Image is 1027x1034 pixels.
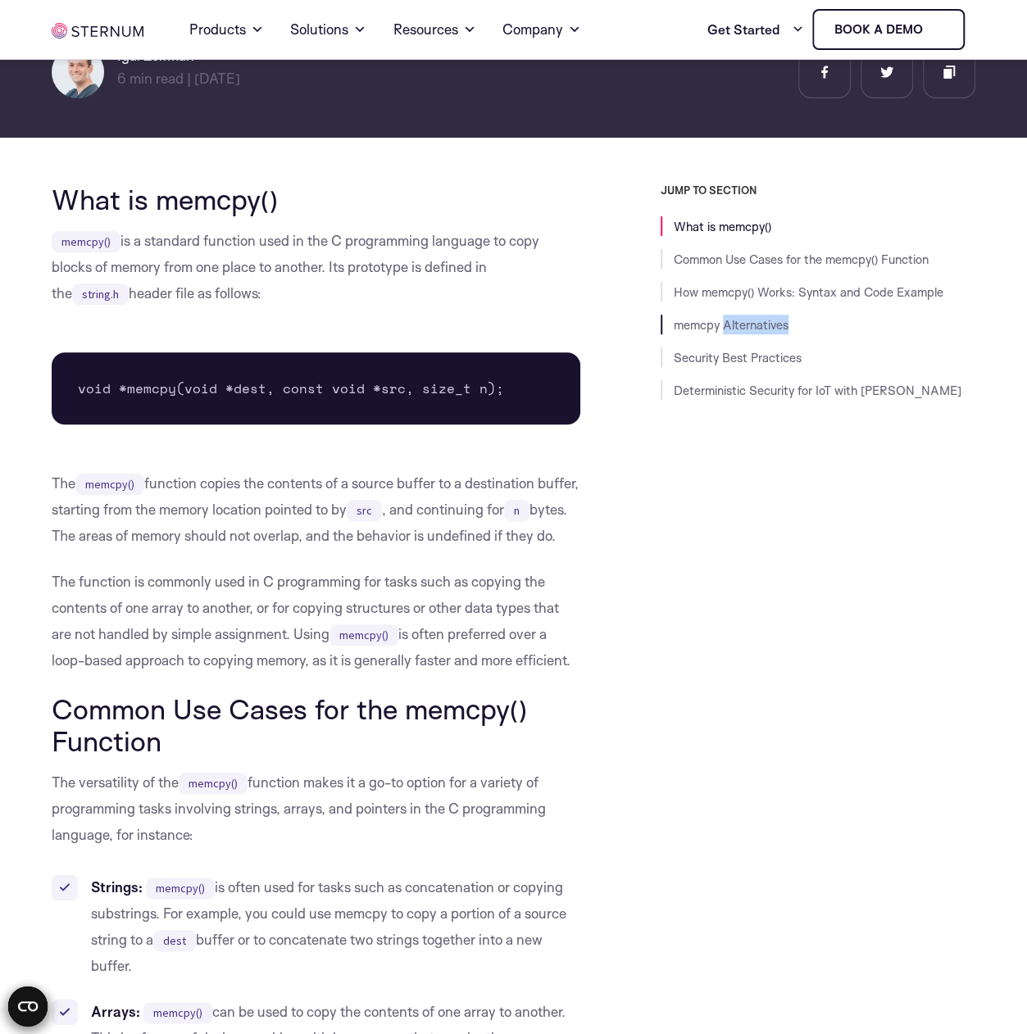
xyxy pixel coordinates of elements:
a: Book a demo [812,9,965,50]
p: is a standard function used in the C programming language to copy blocks of memory from one place... [52,228,580,306]
code: memcpy() [143,1002,212,1023]
strong: Strings: [91,878,143,896]
li: is often used for tasks such as concatenation or copying substrings. For example, you could use m... [52,874,580,979]
a: Get Started [707,13,804,46]
span: [DATE] [194,70,240,87]
span: 6 [117,70,126,87]
strong: Arrays: [91,1003,140,1020]
pre: void *memcpy(void *dest, const void *src, size_t n); [52,352,580,424]
a: What is memcpy() [674,219,771,234]
code: memcpy() [75,474,144,495]
code: src [347,500,382,521]
img: sternum iot [929,23,943,36]
code: dest [153,930,196,951]
code: memcpy() [146,878,215,899]
p: The function is commonly used in C programming for tasks such as copying the contents of one arra... [52,569,580,673]
a: Common Use Cases for the memcpy() Function [674,252,929,267]
a: memcpy Alternatives [674,317,788,333]
p: The function copies the contents of a source buffer to a destination buffer, starting from the me... [52,470,580,549]
span: min read | [117,70,191,87]
h2: Common Use Cases for the memcpy() Function [52,693,580,756]
p: The versatility of the function makes it a go-to option for a variety of programming tasks involv... [52,769,580,848]
a: Security Best Practices [674,350,802,365]
a: How memcpy() Works: Syntax and Code Example [674,284,943,300]
h3: JUMP TO SECTION [661,184,976,197]
code: memcpy() [179,773,248,794]
a: Deterministic Security for IoT with [PERSON_NAME] [674,383,961,398]
code: n [504,500,529,521]
img: sternum iot [52,23,144,39]
button: Open CMP widget [8,986,48,1026]
code: memcpy() [329,624,398,646]
h2: What is memcpy() [52,184,580,215]
code: string.h [72,283,129,305]
img: Igal Zeifman [52,46,104,98]
code: memcpy() [52,231,120,252]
